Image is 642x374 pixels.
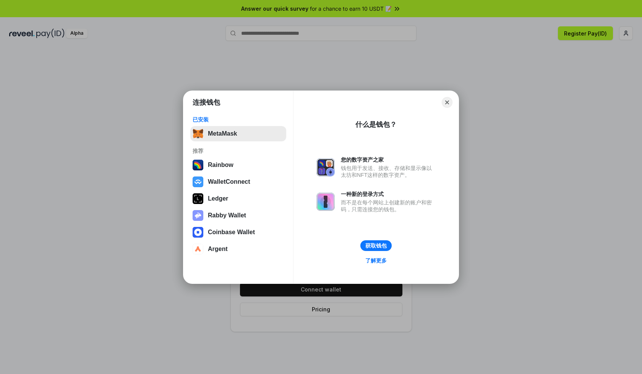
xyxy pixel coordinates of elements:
[341,191,436,198] div: 一种新的登录方式
[316,158,335,176] img: svg+xml,%3Csvg%20xmlns%3D%22http%3A%2F%2Fwww.w3.org%2F2000%2Fsvg%22%20fill%3D%22none%22%20viewBox...
[208,229,255,236] div: Coinbase Wallet
[193,128,203,139] img: svg+xml,%3Csvg%20fill%3D%22none%22%20height%3D%2233%22%20viewBox%3D%220%200%2035%2033%22%20width%...
[193,116,284,123] div: 已安装
[190,191,286,206] button: Ledger
[193,210,203,221] img: svg+xml,%3Csvg%20xmlns%3D%22http%3A%2F%2Fwww.w3.org%2F2000%2Fsvg%22%20fill%3D%22none%22%20viewBox...
[190,241,286,257] button: Argent
[341,165,436,178] div: 钱包用于发送、接收、存储和显示像以太坊和NFT这样的数字资产。
[193,244,203,254] img: svg+xml,%3Csvg%20width%3D%2228%22%20height%3D%2228%22%20viewBox%3D%220%200%2028%2028%22%20fill%3D...
[193,227,203,238] img: svg+xml,%3Csvg%20width%3D%2228%22%20height%3D%2228%22%20viewBox%3D%220%200%2028%2028%22%20fill%3D...
[190,157,286,173] button: Rainbow
[208,195,228,202] div: Ledger
[208,212,246,219] div: Rabby Wallet
[365,257,387,264] div: 了解更多
[208,246,228,253] div: Argent
[341,199,436,213] div: 而不是在每个网站上创建新的账户和密码，只需连接您的钱包。
[365,242,387,249] div: 获取钱包
[208,162,233,168] div: Rainbow
[208,130,237,137] div: MetaMask
[361,256,391,266] a: 了解更多
[341,156,436,163] div: 您的数字资产之家
[442,97,452,108] button: Close
[193,160,203,170] img: svg+xml,%3Csvg%20width%3D%22120%22%20height%3D%22120%22%20viewBox%3D%220%200%20120%20120%22%20fil...
[193,98,220,107] h1: 连接钱包
[190,208,286,223] button: Rabby Wallet
[193,193,203,204] img: svg+xml,%3Csvg%20xmlns%3D%22http%3A%2F%2Fwww.w3.org%2F2000%2Fsvg%22%20width%3D%2228%22%20height%3...
[190,225,286,240] button: Coinbase Wallet
[193,176,203,187] img: svg+xml,%3Csvg%20width%3D%2228%22%20height%3D%2228%22%20viewBox%3D%220%200%2028%2028%22%20fill%3D...
[190,174,286,189] button: WalletConnect
[360,240,392,251] button: 获取钱包
[208,178,250,185] div: WalletConnect
[316,193,335,211] img: svg+xml,%3Csvg%20xmlns%3D%22http%3A%2F%2Fwww.w3.org%2F2000%2Fsvg%22%20fill%3D%22none%22%20viewBox...
[190,126,286,141] button: MetaMask
[193,147,284,154] div: 推荐
[355,120,397,129] div: 什么是钱包？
